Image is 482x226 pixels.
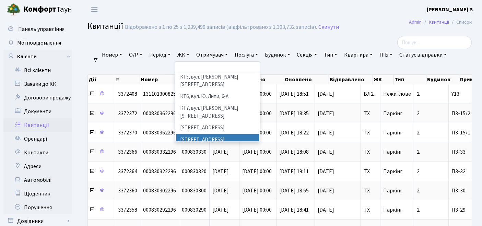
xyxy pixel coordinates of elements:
[383,168,402,175] span: Паркінг
[279,148,309,156] span: [DATE] 18:08
[7,3,21,16] img: logo.png
[143,168,176,175] span: 000830322296
[3,159,72,173] a: Адреси
[118,148,137,156] span: 3372366
[182,168,207,175] span: 000830320
[3,132,72,146] a: Орендарі
[3,22,72,36] a: Панель управління
[242,148,272,156] span: [DATE] 00:00
[118,206,137,214] span: 3372358
[143,187,176,194] span: 000830302296
[87,20,123,32] span: Квитанції
[3,63,72,77] a: Всі клієнти
[242,206,272,214] span: [DATE] 00:00
[417,129,420,136] span: 2
[115,75,140,84] th: #
[318,149,358,155] span: [DATE]
[409,19,422,26] a: Admin
[279,129,309,136] span: [DATE] 18:22
[364,149,377,155] span: ТХ
[176,103,259,122] li: КТ7, вул. [PERSON_NAME][STREET_ADDRESS]
[182,187,207,194] span: 000830300
[279,168,309,175] span: [DATE] 19:11
[146,49,173,61] a: Період
[118,187,137,194] span: 3372360
[449,19,472,26] li: Список
[17,39,61,47] span: Мої повідомлення
[341,49,375,61] a: Квартира
[176,122,259,134] li: [STREET_ADDRESS]
[429,19,449,26] a: Квитанції
[176,71,259,91] li: КТ5, вул. [PERSON_NAME][STREET_ADDRESS]
[321,49,340,61] a: Тип
[3,105,72,118] a: Документи
[242,168,272,175] span: [DATE] 00:00
[377,49,395,61] a: ПІБ
[182,148,207,156] span: 000830330
[397,36,472,49] input: Пошук...
[3,173,72,187] a: Автомобілі
[176,134,259,146] li: [STREET_ADDRESS]
[284,75,329,84] th: Оновлено
[383,206,402,214] span: Паркінг
[176,91,259,103] li: КТ6, вул. Ю. Липи, 6-А
[279,206,309,214] span: [DATE] 18:41
[242,187,272,194] span: [DATE] 00:00
[3,50,72,63] a: Клієнти
[212,168,229,175] span: [DATE]
[383,110,402,117] span: Паркінг
[427,5,474,14] a: [PERSON_NAME] Р.
[118,90,137,98] span: 3372408
[182,206,207,214] span: 000830290
[318,24,339,31] a: Скинути
[193,49,231,61] a: Отримувач
[175,49,192,61] a: ЖК
[3,77,72,91] a: Заявки до КК
[383,129,402,136] span: Паркінг
[399,15,482,29] nav: breadcrumb
[232,49,261,61] a: Послуга
[126,49,145,61] a: О/Р
[397,49,449,61] a: Статус відправки
[417,187,420,194] span: 2
[364,188,377,193] span: ТХ
[383,148,402,156] span: Паркінг
[88,75,115,84] th: Дії
[212,187,229,194] span: [DATE]
[364,169,377,174] span: ТХ
[99,49,125,61] a: Номер
[383,90,411,98] span: Нежитлове
[23,4,56,15] b: Комфорт
[318,207,358,213] span: [DATE]
[18,25,64,33] span: Панель управління
[417,168,420,175] span: 2
[364,130,377,135] span: ТХ
[125,24,317,31] div: Відображено з 1 по 25 з 1,239,499 записів (відфільтровано з 1,303,732 записів).
[143,129,176,136] span: 000830352296
[294,49,320,61] a: Секція
[3,146,72,159] a: Контакти
[329,75,373,84] th: Відправлено
[279,110,309,117] span: [DATE] 18:35
[143,206,176,214] span: 000830292296
[143,90,176,98] span: 131101300825
[364,207,377,213] span: ТХ
[118,129,137,136] span: 3372370
[427,6,474,13] b: [PERSON_NAME] Р.
[364,111,377,116] span: ТХ
[86,4,103,15] button: Переключити навігацію
[373,75,394,84] th: ЖК
[318,188,358,193] span: [DATE]
[426,75,459,84] th: Будинок
[279,90,309,98] span: [DATE] 18:51
[212,206,229,214] span: [DATE]
[262,49,293,61] a: Будинок
[212,148,229,156] span: [DATE]
[279,187,309,194] span: [DATE] 18:55
[383,187,402,194] span: Паркінг
[23,4,72,15] span: Таун
[318,91,358,97] span: [DATE]
[143,148,176,156] span: 000830332296
[140,75,178,84] th: Номер
[417,90,420,98] span: 2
